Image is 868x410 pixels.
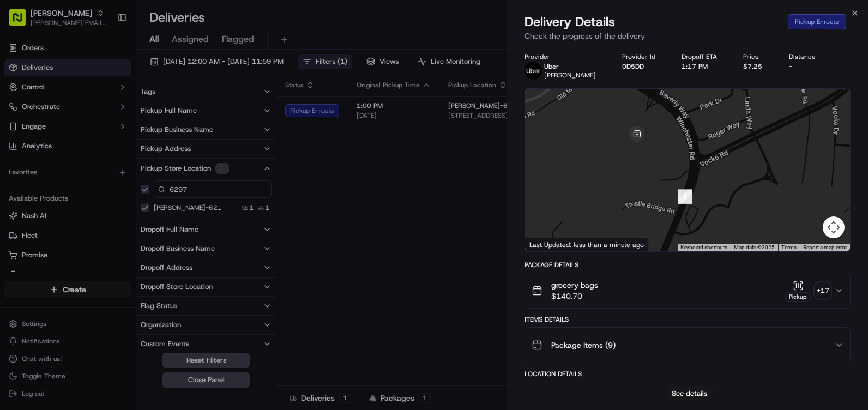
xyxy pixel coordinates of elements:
[7,154,88,173] a: 📗Knowledge Base
[108,185,132,193] span: Pylon
[525,52,605,61] div: Provider
[103,158,175,169] span: API Documentation
[743,52,771,61] div: Price
[551,291,598,302] span: $140.70
[37,104,179,115] div: Start new chat
[92,159,101,168] div: 💻
[815,283,830,298] div: + 17
[789,62,824,71] div: -
[803,244,847,250] a: Report a map error
[11,104,31,124] img: 1736555255976-a54dd68f-1ca7-489b-9aae-adbdc363a1c4
[525,13,615,31] span: Delivery Details
[528,237,564,251] img: Google
[682,62,726,71] div: 1:17 PM
[525,370,851,378] div: Location Details
[622,52,664,61] div: Provider Id
[785,280,811,302] button: Pickup
[789,52,824,61] div: Distance
[544,62,596,71] p: Uber
[525,238,649,251] div: Last Updated: less than a minute ago
[22,158,83,169] span: Knowledge Base
[622,62,644,71] button: 0D5DD
[525,273,850,308] button: grocery bags$140.70Pickup+17
[37,115,138,124] div: We're available if you need us!
[680,244,727,251] button: Keyboard shortcuts
[667,386,712,401] button: See details
[88,154,179,173] a: 💻API Documentation
[678,189,692,203] div: 2
[525,62,542,80] img: profile_uber_ahold_partner.png
[11,159,20,168] div: 📗
[544,71,596,80] span: [PERSON_NAME]
[734,244,775,250] span: Map data ©2025
[823,216,845,238] button: Map camera controls
[785,292,811,302] div: Pickup
[743,62,771,71] div: $7.25
[678,190,692,204] div: 3
[11,44,198,61] p: Welcome 👋
[28,70,196,82] input: Got a question? Start typing here...
[528,237,564,251] a: Open this area in Google Maps (opens a new window)
[11,11,33,33] img: Nash
[551,340,616,351] span: Package Items ( 9 )
[525,328,850,363] button: Package Items (9)
[551,280,598,291] span: grocery bags
[77,184,132,193] a: Powered byPylon
[525,261,851,269] div: Package Details
[525,31,851,41] p: Check the progress of the delivery
[781,244,797,250] a: Terms (opens in new tab)
[525,315,851,324] div: Items Details
[682,52,726,61] div: Dropoff ETA
[185,107,198,120] button: Start new chat
[785,280,830,302] button: Pickup+17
